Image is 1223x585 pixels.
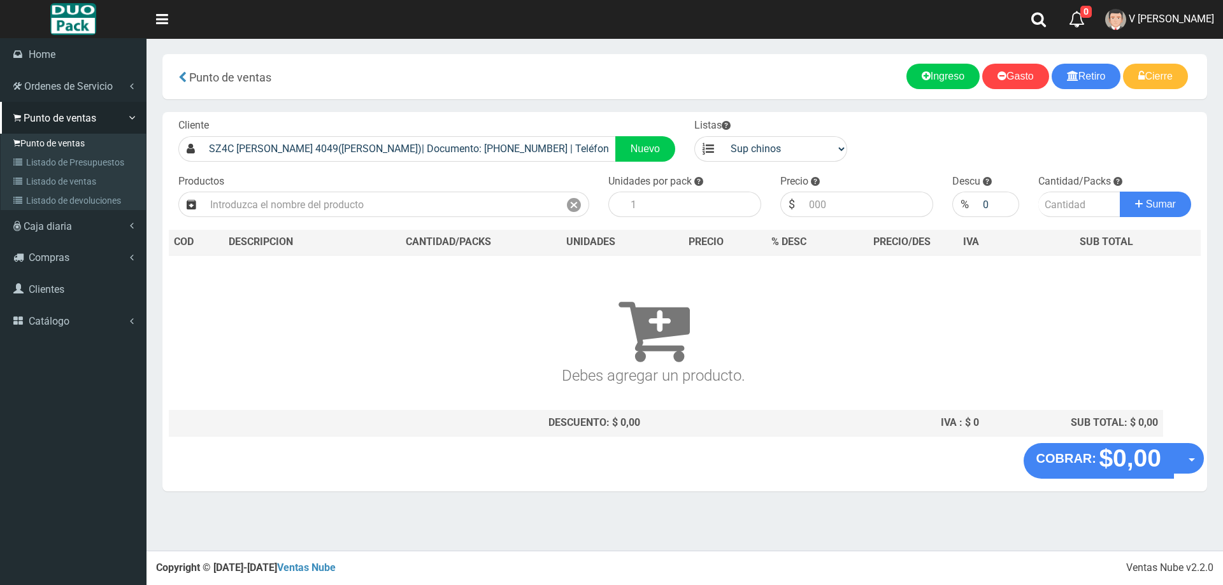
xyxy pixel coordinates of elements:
[29,283,64,295] span: Clientes
[873,236,931,248] span: PRECIO/DES
[817,416,978,430] div: IVA : $ 0
[1024,443,1175,479] button: COBRAR: $0,00
[803,192,933,217] input: 000
[174,274,1133,384] h3: Debes agregar un producto.
[624,192,761,217] input: 1
[1146,199,1176,209] span: Sumar
[780,192,803,217] div: $
[178,174,224,189] label: Productos
[361,230,537,255] th: CANTIDAD/PACKS
[1120,192,1191,217] button: Sumar
[24,112,96,124] span: Punto de ventas
[4,134,146,153] a: Punto de ventas
[1105,9,1126,30] img: User Image
[204,192,559,217] input: Introduzca el nombre del producto
[189,71,271,84] span: Punto de ventas
[976,192,1019,217] input: 000
[1129,13,1214,25] span: V [PERSON_NAME]
[24,80,113,92] span: Ordenes de Servicio
[29,48,55,60] span: Home
[50,3,96,35] img: Logo grande
[608,174,692,189] label: Unidades por pack
[1123,64,1188,89] a: Cierre
[963,236,979,248] span: IVA
[224,230,361,255] th: DES
[952,192,976,217] div: %
[156,561,336,574] strong: Copyright © [DATE]-[DATE]
[694,118,731,133] label: Listas
[4,191,146,210] a: Listado de devoluciones
[771,236,806,248] span: % DESC
[29,251,69,264] span: Compras
[4,153,146,172] a: Listado de Presupuestos
[689,235,724,250] span: PRECIO
[1036,451,1096,465] strong: COBRAR:
[1080,6,1092,18] span: 0
[1080,235,1133,250] span: SUB TOTAL
[247,236,293,248] span: CRIPCION
[1099,444,1161,472] strong: $0,00
[366,416,641,430] div: DESCUENTO: $ 0,00
[169,230,224,255] th: COD
[952,174,980,189] label: Descu
[780,174,808,189] label: Precio
[4,172,146,191] a: Listado de ventas
[982,64,1049,89] a: Gasto
[536,230,645,255] th: UNIDADES
[24,220,72,232] span: Caja diaria
[1126,561,1213,575] div: Ventas Nube v2.2.0
[615,136,675,162] a: Nuevo
[1052,64,1121,89] a: Retiro
[277,561,336,574] a: Ventas Nube
[178,118,209,133] label: Cliente
[989,416,1158,430] div: SUB TOTAL: $ 0,00
[906,64,980,89] a: Ingreso
[203,136,616,162] input: Consumidor Final
[1038,174,1111,189] label: Cantidad/Packs
[1038,192,1120,217] input: Cantidad
[29,315,69,327] span: Catálogo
